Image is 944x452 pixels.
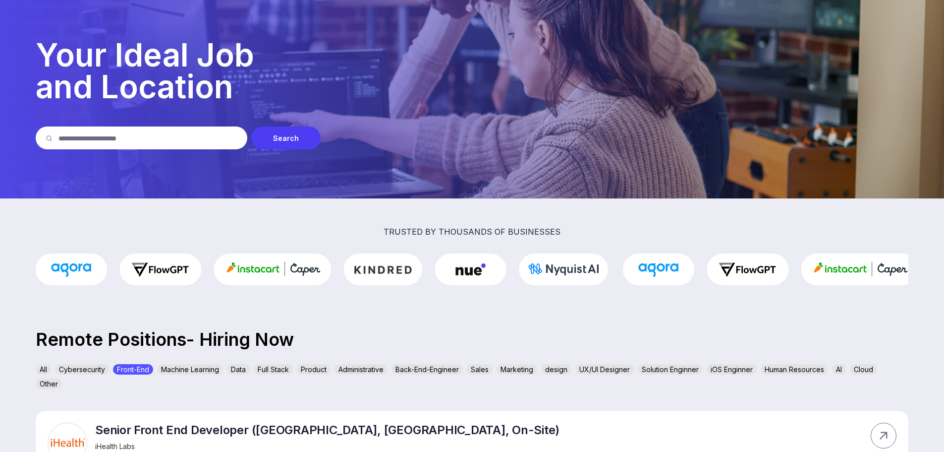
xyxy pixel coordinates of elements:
[707,364,757,375] div: iOS Enginner
[541,364,571,375] div: design
[761,364,828,375] div: Human Resources
[157,364,223,375] div: Machine Learning
[467,364,493,375] div: Sales
[55,364,109,375] div: Cybersecurity
[36,39,908,103] p: Your Ideal Job and Location
[391,364,463,375] div: Back-End-Engineer
[638,364,703,375] div: Solution Enginner
[832,364,846,375] div: AI
[575,364,634,375] div: UX/UI Designer
[334,364,388,375] div: Administrative
[497,364,537,375] div: Marketing
[850,364,877,375] div: Cloud
[95,423,664,437] p: Senior Front End Developer ([GEOGRAPHIC_DATA], [GEOGRAPHIC_DATA], On-Site)
[113,364,153,375] div: Front-End
[36,379,62,389] div: Other
[254,364,293,375] div: Full Stack
[227,364,250,375] div: Data
[95,442,135,451] span: iHealth Labs
[251,127,321,149] div: Search
[36,364,51,375] div: All
[297,364,331,375] div: Product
